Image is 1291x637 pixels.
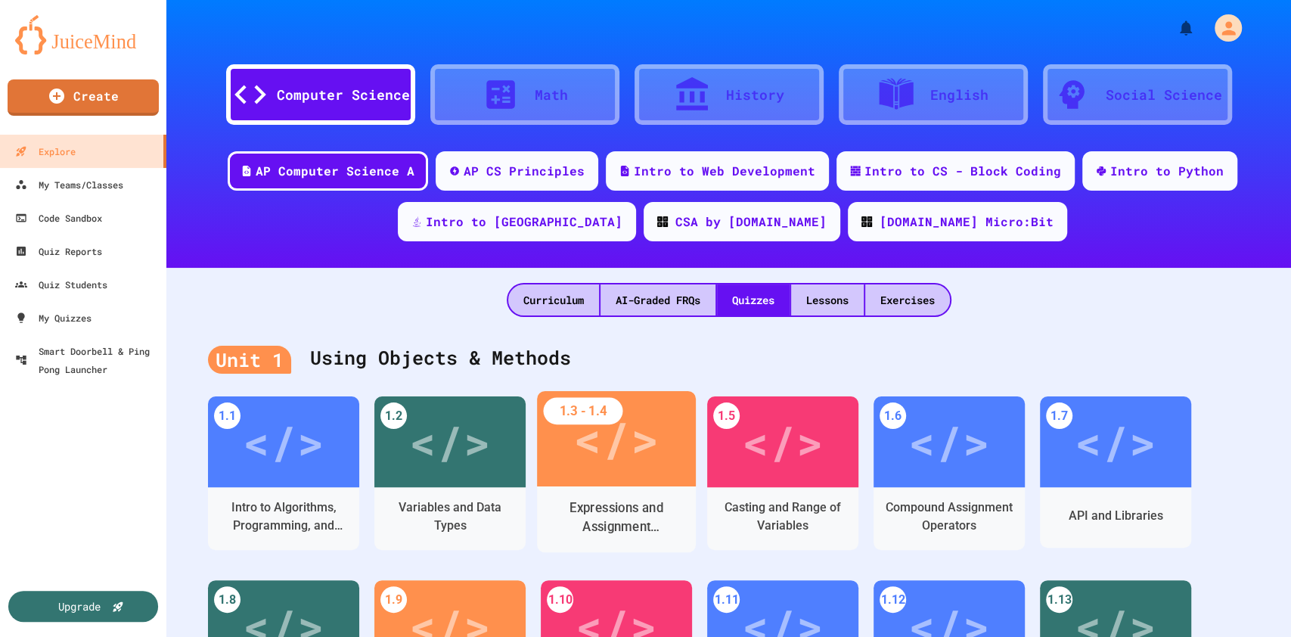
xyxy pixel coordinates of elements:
div: [DOMAIN_NAME] Micro:Bit [880,213,1054,231]
div: 1.5 [713,402,740,429]
div: Variables and Data Types [386,499,514,535]
div: Compound Assignment Operators [885,499,1013,535]
div: 1.1 [214,402,241,429]
div: Quiz Reports [15,242,102,260]
div: AP Computer Science A [256,162,414,180]
div: Intro to Python [1110,162,1224,180]
div: 1.7 [1046,402,1072,429]
div: Exercises [865,284,950,315]
div: 1.12 [880,586,906,613]
div: Social Science [1106,85,1222,105]
div: Code Sandbox [15,209,102,227]
div: AP CS Principles [464,162,585,180]
img: CODE_logo_RGB.png [861,216,872,227]
div: API and Libraries [1069,507,1163,525]
div: Math [535,85,568,105]
div: 1.2 [380,402,407,429]
div: Computer Science [277,85,410,105]
div: 1.13 [1046,586,1072,613]
div: Expressions and Assignment Statements [549,499,684,536]
div: History [726,85,784,105]
div: 1.10 [547,586,573,613]
div: My Quizzes [15,309,92,327]
div: </> [409,408,491,476]
div: </> [573,403,659,475]
img: CODE_logo_RGB.png [657,216,668,227]
div: Intro to [GEOGRAPHIC_DATA] [426,213,622,231]
div: Unit 1 [208,346,291,374]
div: CSA by [DOMAIN_NAME] [675,213,827,231]
div: </> [243,408,324,476]
div: English [930,85,988,105]
div: My Teams/Classes [15,176,123,194]
div: Intro to Algorithms, Programming, and Compilers [219,499,348,535]
div: 1.6 [880,402,906,429]
div: Lessons [791,284,864,315]
div: My Account [1199,11,1246,45]
img: logo-orange.svg [15,15,151,54]
a: Create [8,79,159,116]
div: Using Objects & Methods [208,328,1249,389]
div: 1.11 [713,586,740,613]
div: AI-Graded FRQs [601,284,715,315]
div: Casting and Range of Variables [718,499,847,535]
div: 1.9 [380,586,407,613]
div: Intro to Web Development [634,162,815,180]
div: Quizzes [717,284,790,315]
div: Intro to CS - Block Coding [864,162,1061,180]
div: Curriculum [508,284,599,315]
div: Explore [15,142,76,160]
div: Smart Doorbell & Ping Pong Launcher [15,342,160,378]
div: </> [1075,408,1156,476]
div: </> [742,408,824,476]
div: Upgrade [58,598,101,614]
div: 1.3 - 1.4 [543,397,622,424]
div: </> [908,408,990,476]
div: 1.8 [214,586,241,613]
div: My Notifications [1149,15,1199,41]
div: Quiz Students [15,275,107,294]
